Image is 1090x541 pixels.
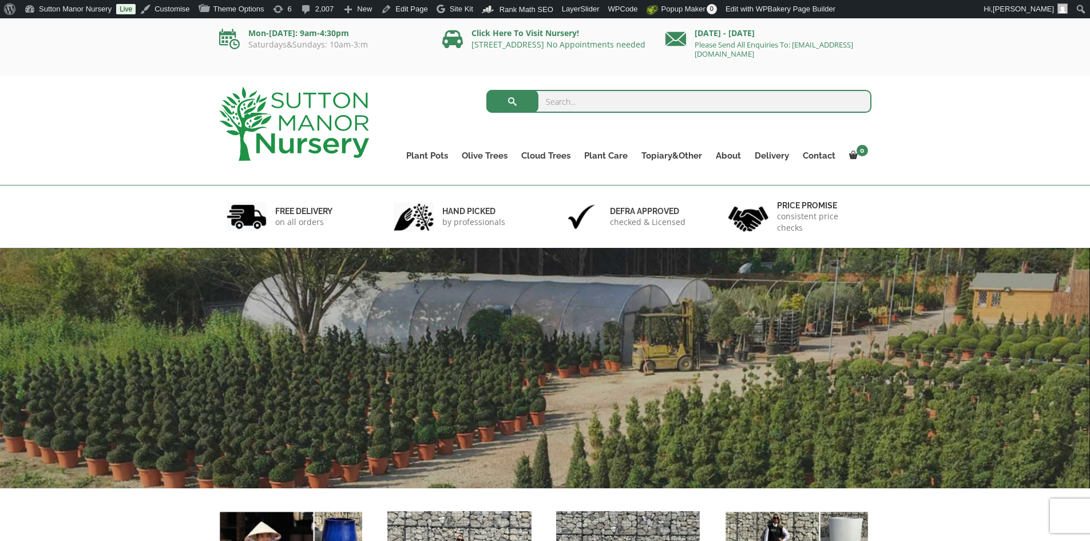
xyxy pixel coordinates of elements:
[777,211,864,234] p: consistent price checks
[116,4,136,14] a: Live
[709,148,748,164] a: About
[665,26,871,40] p: [DATE] - [DATE]
[796,148,842,164] a: Contact
[748,148,796,164] a: Delivery
[275,216,332,228] p: on all orders
[275,206,332,216] h6: FREE DELIVERY
[450,5,473,13] span: Site Kit
[219,87,369,161] img: logo
[455,148,514,164] a: Olive Trees
[610,206,685,216] h6: Defra approved
[514,148,577,164] a: Cloud Trees
[610,216,685,228] p: checked & Licensed
[219,40,425,49] p: Saturdays&Sundays: 10am-3:m
[399,148,455,164] a: Plant Pots
[442,206,505,216] h6: hand picked
[707,4,717,14] span: 0
[471,39,645,50] a: [STREET_ADDRESS] No Appointments needed
[635,148,709,164] a: Topiary&Other
[394,202,434,231] img: 2.jpg
[471,27,579,38] a: Click Here To Visit Nursery!
[842,148,871,164] a: 0
[695,40,853,59] a: Please Send All Enquiries To: [EMAIL_ADDRESS][DOMAIN_NAME]
[486,90,871,113] input: Search...
[728,199,768,234] img: 4.jpg
[577,148,635,164] a: Plant Care
[777,200,864,211] h6: Price promise
[219,26,425,40] p: Mon-[DATE]: 9am-4:30pm
[857,145,868,156] span: 0
[500,5,553,14] span: Rank Math SEO
[442,216,505,228] p: by professionals
[227,202,267,231] img: 1.jpg
[993,5,1054,13] span: [PERSON_NAME]
[561,202,601,231] img: 3.jpg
